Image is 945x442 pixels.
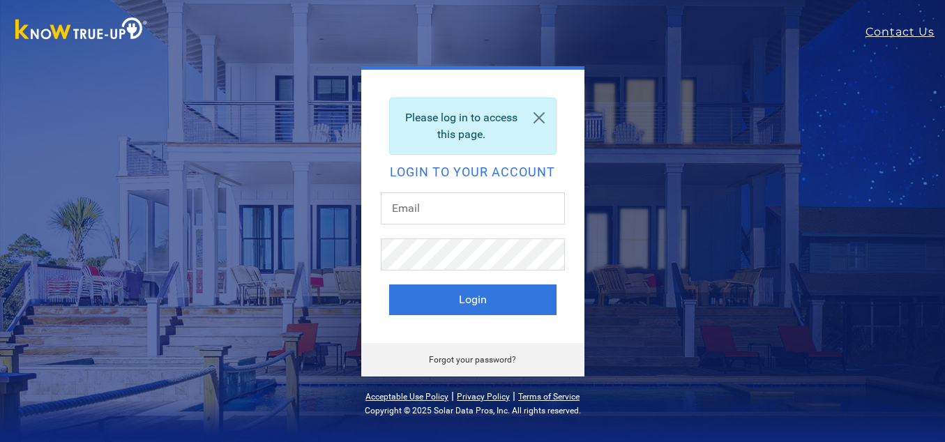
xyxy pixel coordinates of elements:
[865,24,945,40] a: Contact Us
[457,392,510,402] a: Privacy Policy
[381,192,565,224] input: Email
[429,355,516,365] a: Forgot your password?
[389,98,557,155] div: Please log in to access this page.
[522,98,556,137] a: Close
[451,389,454,402] span: |
[513,389,515,402] span: |
[518,392,580,402] a: Terms of Service
[389,284,557,315] button: Login
[365,392,448,402] a: Acceptable Use Policy
[8,15,155,46] img: Know True-Up
[389,166,557,178] h2: Login to your account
